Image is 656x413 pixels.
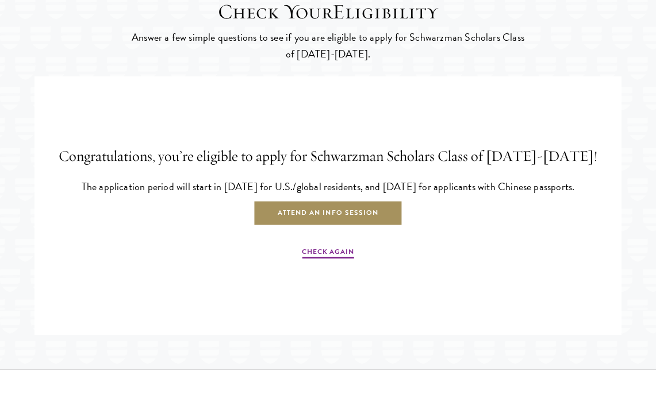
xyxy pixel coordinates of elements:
p: The application period will start in [DATE] for U.S./global residents, and [DATE] for applicants ... [43,179,613,195]
p: Answer a few simple questions to see if you are eligible to apply for Schwarzman Scholars Class o... [130,29,527,61]
a: Attend an Info Session [254,200,402,226]
h4: Congratulations, you’re eligible to apply for Schwarzman Scholars Class of [DATE]-[DATE]! [43,145,613,167]
a: Check Again [302,246,354,260]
